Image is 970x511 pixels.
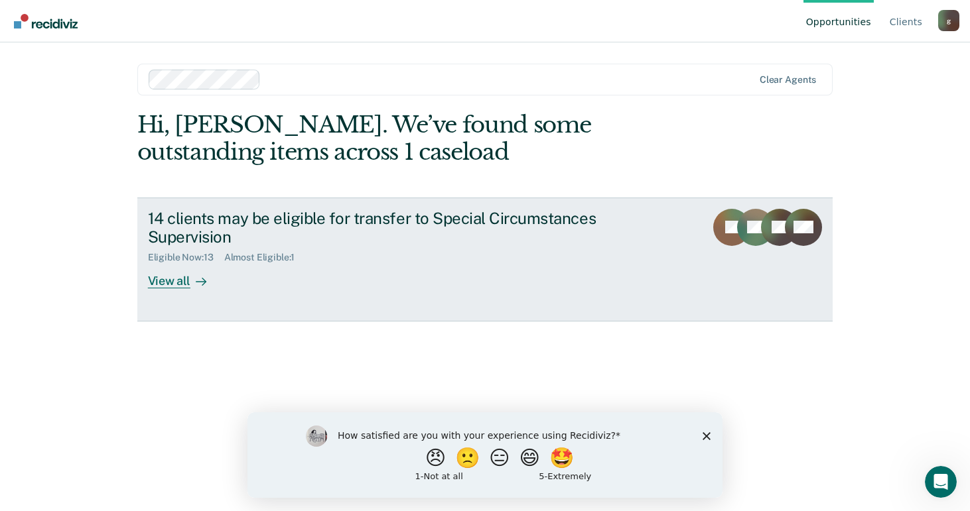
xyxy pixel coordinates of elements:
[148,252,224,263] div: Eligible Now : 13
[14,14,78,28] img: Recidiviz
[247,412,723,498] iframe: Survey by Kim from Recidiviz
[148,209,614,247] div: 14 clients may be eligible for transfer to Special Circumstances Supervision
[938,10,959,31] button: Profile dropdown button
[938,10,959,31] div: g
[224,252,306,263] div: Almost Eligible : 1
[760,74,816,85] div: Clear agents
[137,111,694,166] div: Hi, [PERSON_NAME]. We’ve found some outstanding items across 1 caseload
[137,198,833,321] a: 14 clients may be eligible for transfer to Special Circumstances SupervisionEligible Now:13Almost...
[148,263,222,289] div: View all
[925,466,957,498] iframe: Intercom live chat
